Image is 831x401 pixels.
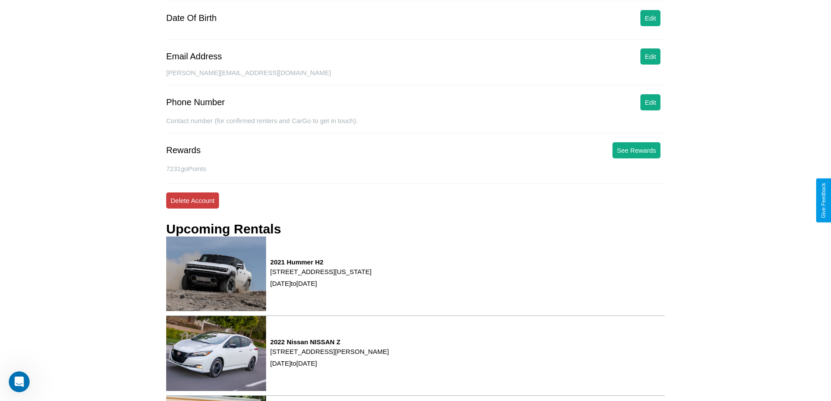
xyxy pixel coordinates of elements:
div: Date Of Birth [166,13,217,23]
h3: 2021 Hummer H2 [270,258,372,266]
button: Edit [640,94,660,110]
div: Contact number (for confirmed renters and CarGo to get in touch). [166,117,665,134]
button: Edit [640,48,660,65]
p: [DATE] to [DATE] [270,357,389,369]
h3: Upcoming Rentals [166,222,281,236]
div: Phone Number [166,97,225,107]
img: rental [166,316,266,391]
p: [STREET_ADDRESS][US_STATE] [270,266,372,278]
button: Edit [640,10,660,26]
button: Delete Account [166,192,219,209]
iframe: Intercom live chat [9,371,30,392]
img: rental [166,236,266,311]
div: Rewards [166,145,201,155]
p: 7231 goPoints [166,163,665,175]
div: Email Address [166,51,222,62]
div: [PERSON_NAME][EMAIL_ADDRESS][DOMAIN_NAME] [166,69,665,86]
button: See Rewards [612,142,660,158]
div: Give Feedback [821,183,827,218]
p: [DATE] to [DATE] [270,278,372,289]
h3: 2022 Nissan NISSAN Z [270,338,389,346]
p: [STREET_ADDRESS][PERSON_NAME] [270,346,389,357]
